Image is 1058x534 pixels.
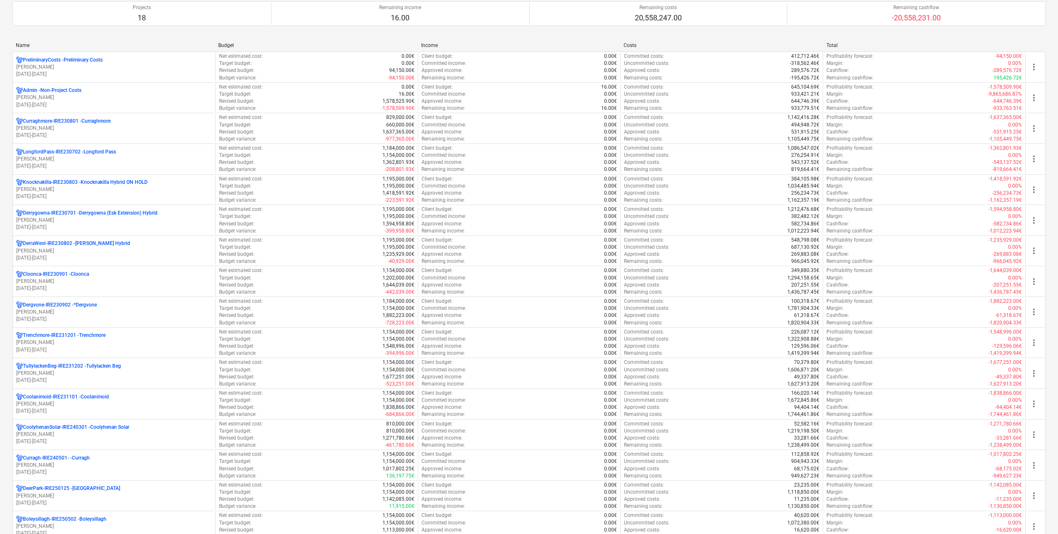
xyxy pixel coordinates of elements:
[382,213,414,220] p: 1,195,000.00€
[826,166,873,173] p: Remaining cashflow :
[219,176,263,183] p: Net estimated cost :
[16,148,23,156] div: Project has multi currencies enabled
[826,197,873,204] p: Remaining cashflow :
[219,190,254,197] p: Revised budget :
[385,136,414,143] p: -977,365.00€
[219,220,254,227] p: Revised budget :
[16,400,212,408] p: [PERSON_NAME]
[826,114,873,121] p: Profitability forecast :
[791,91,819,98] p: 933,421.21€
[422,98,462,105] p: Approved income :
[422,190,462,197] p: Approved income :
[892,4,941,11] p: Remaining cashflow
[601,105,617,112] p: 16.00€
[1008,183,1022,190] p: 0.00%
[791,213,819,220] p: 382,482.12€
[219,152,252,159] p: Target budget :
[422,129,462,136] p: Approved income :
[16,431,212,438] p: [PERSON_NAME]
[402,60,414,67] p: 0.00€
[16,363,212,384] div: TullylackenBeg-IRE231202 -Tullylacken Beg[PERSON_NAME][DATE]-[DATE]
[624,74,663,82] p: Remaining costs :
[389,67,414,74] p: 94,150.00€
[604,197,617,204] p: 0.00€
[989,84,1022,91] p: -1,578,509.90€
[604,67,617,74] p: 0.00€
[624,53,664,60] p: Committed costs :
[422,152,466,159] p: Committed income :
[23,210,158,217] p: Derrygowna-IRE230701 - Derrygowna (Esk Extension) Hybrid
[826,129,849,136] p: Cashflow :
[791,67,819,74] p: 289,576.72€
[604,206,617,213] p: 0.00€
[382,152,414,159] p: 1,154,000.00€
[23,87,81,94] p: Admin - Non-Project Costs
[16,64,212,71] p: [PERSON_NAME]
[23,393,109,400] p: Coolanimoid-IRE231101 - Coolanimoid
[604,121,617,129] p: 0.00€
[624,183,669,190] p: Uncommitted costs :
[16,186,212,193] p: [PERSON_NAME]
[826,53,873,60] p: Profitability forecast :
[624,98,660,105] p: Approved costs :
[791,220,819,227] p: 582,734.86€
[604,220,617,227] p: 0.00€
[601,84,617,91] p: 16.00€
[604,129,617,136] p: 0.00€
[386,121,414,129] p: 660,000.00€
[826,227,873,235] p: Remaining cashflow :
[382,98,414,105] p: 1,578,525.90€
[604,145,617,152] p: 0.00€
[635,4,682,11] p: Remaining costs
[23,332,106,339] p: Trenchmore-IRE231201 - Trenchmore
[624,227,663,235] p: Remaining costs :
[382,190,414,197] p: 1,418,591.92€
[604,213,617,220] p: 0.00€
[604,60,617,67] p: 0.00€
[1016,494,1058,534] iframe: Chat Widget
[23,148,116,156] p: LongfordPass-IRE230702 - Longford Pass
[624,42,819,48] div: Costs
[826,60,843,67] p: Margin :
[23,271,89,278] p: Cloonca-IRE230901 - Cloonca
[382,176,414,183] p: 1,195,000.00€
[133,13,151,23] p: 18
[16,393,23,400] div: Project has multi currencies enabled
[826,67,849,74] p: Cashflow :
[992,190,1022,197] p: -256,234.73€
[989,136,1022,143] p: -1,105,449.75€
[604,190,617,197] p: 0.00€
[16,377,212,384] p: [DATE] - [DATE]
[1029,277,1039,287] span: more_vert
[16,87,212,108] div: Admin -Non-Project Costs[PERSON_NAME][DATE]-[DATE]
[16,71,212,78] p: [DATE] - [DATE]
[219,91,252,98] p: Target budget :
[791,159,819,166] p: 543,137.52€
[382,183,414,190] p: 1,195,000.00€
[382,220,414,227] p: 1,594,958.80€
[604,53,617,60] p: 0.00€
[23,363,121,370] p: TullylackenBeg-IRE231202 - Tullylacken Beg
[604,166,617,173] p: 0.00€
[23,118,111,125] p: Curraghmore-IRE230801 - Curraghmore
[422,213,466,220] p: Committed income :
[382,159,414,166] p: 1,362,801.93€
[23,455,90,462] p: Curragh-IRE240501- - Curragh
[16,438,212,445] p: [DATE] - [DATE]
[992,159,1022,166] p: -543,137.52€
[16,339,212,346] p: [PERSON_NAME]
[219,213,252,220] p: Target budget :
[787,183,819,190] p: 1,034,485.94€
[16,302,212,323] div: Dergvone-IRE230902 -*Dergvone[PERSON_NAME][DATE]-[DATE]
[624,206,664,213] p: Committed costs :
[16,363,23,370] div: Project has multi currencies enabled
[421,42,617,48] div: Income
[1029,246,1039,256] span: more_vert
[1008,121,1022,129] p: 0.00%
[219,206,263,213] p: Net estimated cost :
[826,206,873,213] p: Profitability forecast :
[16,455,212,476] div: Curragh-IRE240501- -Curragh[PERSON_NAME][DATE]-[DATE]
[624,190,660,197] p: Approved costs :
[16,118,23,125] div: Project has multi currencies enabled
[16,271,23,278] div: Project has multi currencies enabled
